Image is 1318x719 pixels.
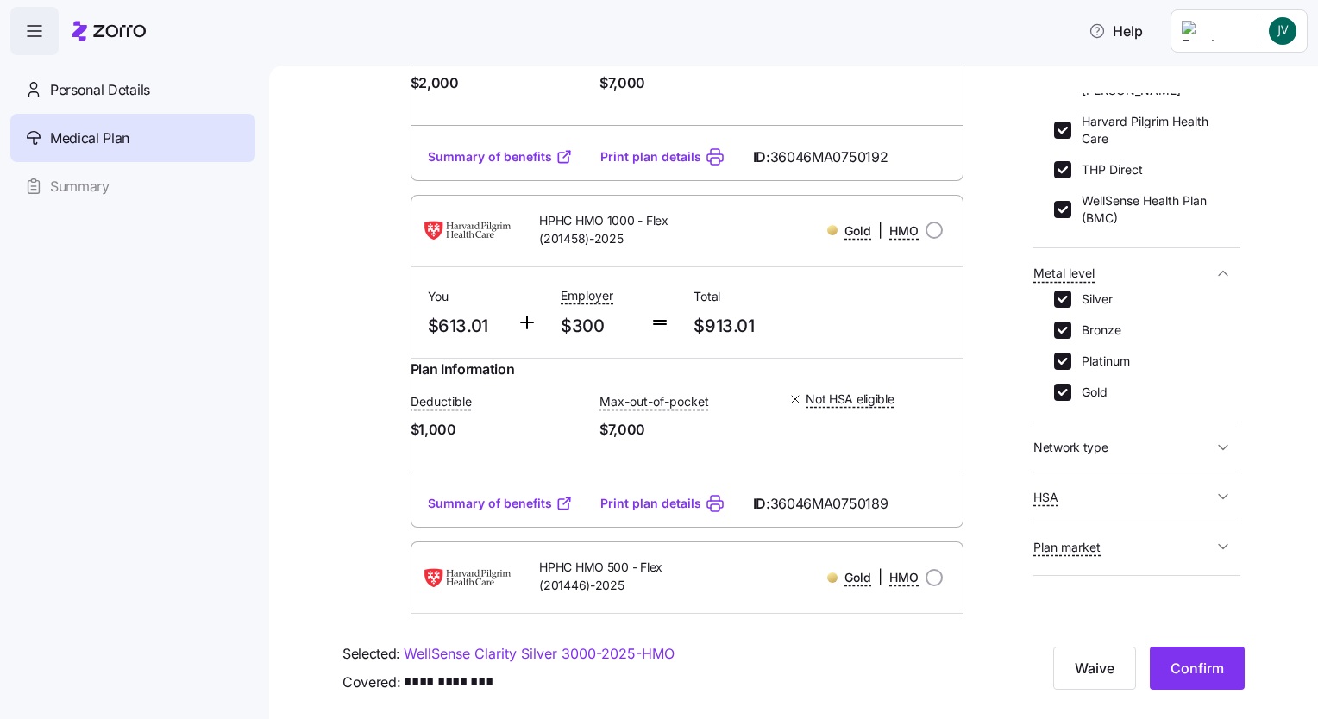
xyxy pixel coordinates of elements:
button: Network type [1033,429,1240,465]
span: Not HSA eligible [806,391,894,408]
span: Gold [844,569,871,586]
img: Employer logo [1182,21,1244,41]
label: Bronze [1071,322,1121,339]
label: THP Direct [1071,161,1143,178]
label: WellSense Health Plan (BMC) [1071,192,1220,227]
span: $300 [561,312,636,341]
span: $1,000 [411,419,586,441]
label: Gold [1071,384,1108,401]
span: HPHC HMO 1000 - Flex (201458)-2025 [539,212,724,247]
span: HMO [889,569,919,586]
button: Help [1075,14,1157,48]
button: HSA [1033,479,1240,515]
span: Medical Plan [50,128,129,149]
span: Gold [844,222,871,240]
span: Deductible [411,393,472,410]
img: ddcac9d0ff5608fd0eb10b2c44877fb7 [1269,17,1296,45]
span: Plan Information [411,359,515,380]
span: HPHC HMO 500 - Flex (201446)-2025 [539,559,724,594]
a: WellSense Clarity Silver 3000-2025-HMO [404,643,675,665]
a: Medical Plan [10,114,255,162]
a: Summary [10,162,255,210]
a: Print plan details [600,148,701,166]
span: ID: [753,493,888,515]
img: Harvard Pilgrim Health Care [424,209,512,251]
span: $613.01 [428,312,503,341]
label: Harvard Pilgrim Health Care [1071,113,1220,147]
span: Help [1089,21,1143,41]
span: You [428,288,503,305]
span: Total [694,288,813,305]
span: 36046MA0750192 [770,147,888,168]
span: $7,000 [599,419,775,441]
span: Confirm [1171,658,1224,678]
label: Platinum [1071,353,1130,370]
span: Personal Details [50,79,150,101]
a: Summary of benefits [428,148,573,166]
button: Metal level [1033,255,1240,291]
span: Plan market [1033,539,1101,556]
button: Plan market [1033,529,1240,565]
a: Summary of benefits [428,495,573,512]
img: Harvard Pilgrim Health Care [424,557,512,598]
a: Personal Details [10,66,255,114]
button: Confirm [1150,647,1245,690]
span: Network type [1033,439,1108,456]
button: Waive [1053,647,1136,690]
span: Selected: [342,643,400,665]
span: Covered: [342,672,400,693]
a: Print plan details [600,495,701,512]
div: | [827,220,919,241]
span: $7,000 [599,72,775,94]
div: | [827,566,919,588]
span: Max-out-of-pocket [599,393,709,410]
span: $913.01 [694,312,813,341]
span: Employer [561,287,613,304]
span: Metal level [1033,265,1095,282]
span: 36046MA0750189 [770,493,888,515]
span: HMO [889,222,919,240]
span: Waive [1075,658,1114,678]
span: ID: [753,147,888,168]
div: Metal level [1033,291,1240,415]
span: $2,000 [411,72,586,94]
span: HSA [1033,489,1058,506]
label: Silver [1071,291,1113,308]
